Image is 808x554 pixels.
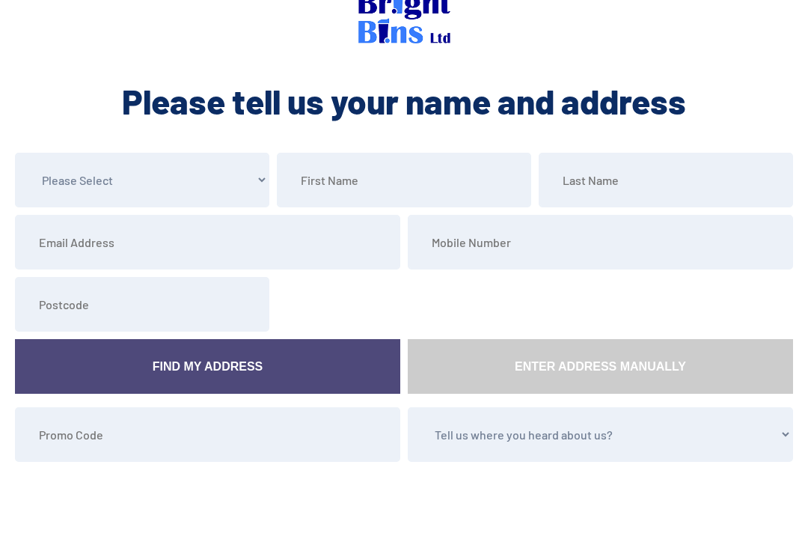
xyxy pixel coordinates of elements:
[408,215,793,270] input: Mobile Number
[11,79,797,124] h2: Please tell us your name and address
[408,339,793,394] a: Enter Address Manually
[15,215,400,270] input: Email Address
[277,153,531,207] input: First Name
[539,153,793,207] input: Last Name
[15,339,400,394] a: Find My Address
[15,407,400,462] input: Promo Code
[15,277,269,332] input: Postcode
